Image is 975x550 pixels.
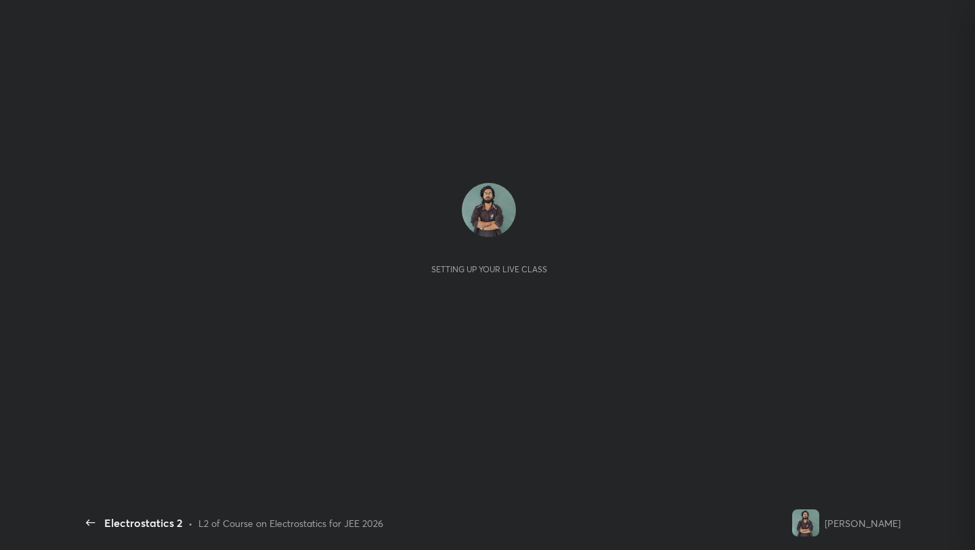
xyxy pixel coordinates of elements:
img: 882c707902d846a399c00702f9873b81.jpg [792,509,819,536]
div: Setting up your live class [431,264,547,274]
div: • [188,516,193,530]
div: L2 of Course on Electrostatics for JEE 2026 [198,516,383,530]
img: 882c707902d846a399c00702f9873b81.jpg [462,183,516,237]
div: [PERSON_NAME] [825,516,901,530]
div: Electrostatics 2 [104,515,183,531]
